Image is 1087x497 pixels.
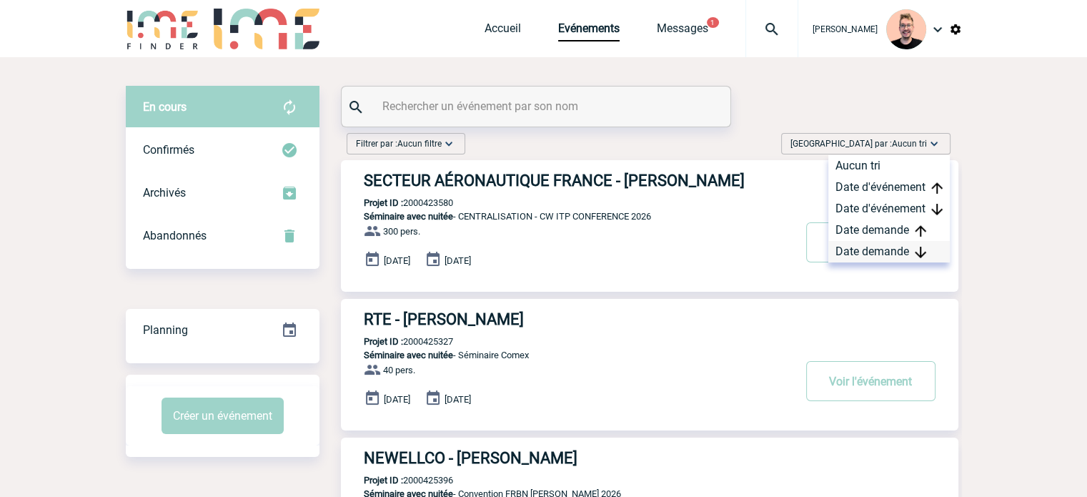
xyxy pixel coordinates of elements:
[915,225,926,237] img: arrow_upward.png
[828,155,950,177] div: Aucun tri
[828,220,950,241] div: Date demande
[927,137,941,151] img: baseline_expand_more_white_24dp-b.png
[364,350,453,360] span: Séminaire avec nuitée
[126,172,319,215] div: Retrouvez ici tous les événements que vous avez décidé d'archiver
[445,394,471,405] span: [DATE]
[707,17,719,28] button: 1
[485,21,521,41] a: Accueil
[364,336,403,347] b: Projet ID :
[364,475,403,486] b: Projet ID :
[442,137,456,151] img: baseline_expand_more_white_24dp-b.png
[341,211,793,222] p: - CENTRALISATION - CW ITP CONFERENCE 2026
[790,137,927,151] span: [GEOGRAPHIC_DATA] par :
[126,309,319,352] div: Retrouvez ici tous vos événements organisés par date et état d'avancement
[341,475,453,486] p: 2000425396
[915,247,926,258] img: arrow_downward.png
[143,323,188,337] span: Planning
[143,186,186,200] span: Archivés
[379,96,697,117] input: Rechercher un événement par son nom
[828,177,950,198] div: Date d'événement
[143,100,187,114] span: En cours
[364,449,793,467] h3: NEWELLCO - [PERSON_NAME]
[384,394,410,405] span: [DATE]
[126,9,200,49] img: IME-Finder
[364,172,793,190] h3: SECTEUR AÉRONAUTIQUE FRANCE - [PERSON_NAME]
[341,350,793,360] p: - Séminaire Comex
[341,197,453,208] p: 2000423580
[806,222,935,262] button: Voir l'événement
[126,308,319,350] a: Planning
[892,139,927,149] span: Aucun tri
[445,255,471,266] span: [DATE]
[384,255,410,266] span: [DATE]
[341,172,958,190] a: SECTEUR AÉRONAUTIQUE FRANCE - [PERSON_NAME]
[341,336,453,347] p: 2000425327
[931,182,943,194] img: arrow_upward.png
[143,143,194,157] span: Confirmés
[558,21,620,41] a: Evénements
[143,229,207,242] span: Abandonnés
[341,310,958,328] a: RTE - [PERSON_NAME]
[813,24,878,34] span: [PERSON_NAME]
[931,204,943,215] img: arrow_downward.png
[364,211,453,222] span: Séminaire avec nuitée
[383,365,415,375] span: 40 pers.
[364,197,403,208] b: Projet ID :
[886,9,926,49] img: 129741-1.png
[341,449,958,467] a: NEWELLCO - [PERSON_NAME]
[126,215,319,257] div: Retrouvez ici tous vos événements annulés
[828,241,950,262] div: Date demande
[806,361,935,401] button: Voir l'événement
[828,198,950,220] div: Date d'événement
[162,398,284,434] button: Créer un événement
[126,86,319,129] div: Retrouvez ici tous vos évènements avant confirmation
[364,310,793,328] h3: RTE - [PERSON_NAME]
[383,226,420,237] span: 300 pers.
[397,139,442,149] span: Aucun filtre
[356,137,442,151] span: Filtrer par :
[657,21,708,41] a: Messages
